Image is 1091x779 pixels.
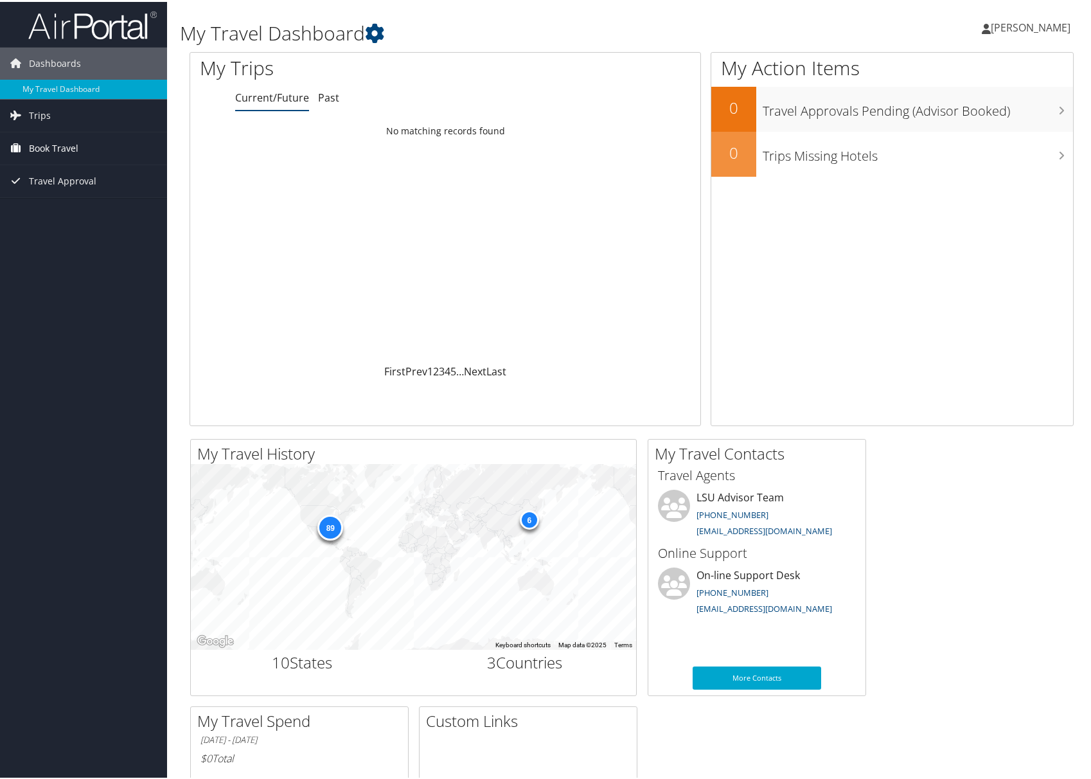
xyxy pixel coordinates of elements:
[197,441,636,463] h2: My Travel History
[693,665,821,688] a: More Contacts
[197,708,408,730] h2: My Travel Spend
[272,650,290,671] span: 10
[384,363,405,377] a: First
[427,363,433,377] a: 1
[711,53,1073,80] h1: My Action Items
[28,8,157,39] img: airportal-logo.png
[991,19,1070,33] span: [PERSON_NAME]
[450,363,456,377] a: 5
[194,631,236,648] a: Open this area in Google Maps (opens a new window)
[317,513,343,539] div: 89
[655,441,865,463] h2: My Travel Contacts
[495,639,551,648] button: Keyboard shortcuts
[29,163,96,195] span: Travel Approval
[652,488,862,541] li: LSU Advisor Team
[658,465,856,483] h3: Travel Agents
[29,46,81,78] span: Dashboards
[200,749,398,764] h6: Total
[433,363,439,377] a: 2
[558,640,607,647] span: Map data ©2025
[405,363,427,377] a: Prev
[445,363,450,377] a: 4
[426,708,637,730] h2: Custom Links
[487,650,496,671] span: 3
[652,566,862,618] li: On-line Support Desk
[696,601,832,613] a: [EMAIL_ADDRESS][DOMAIN_NAME]
[763,94,1073,118] h3: Travel Approvals Pending (Advisor Booked)
[696,585,768,596] a: [PHONE_NUMBER]
[763,139,1073,163] h3: Trips Missing Hotels
[194,631,236,648] img: Google
[711,85,1073,130] a: 0Travel Approvals Pending (Advisor Booked)
[180,18,782,45] h1: My Travel Dashboard
[982,6,1083,45] a: [PERSON_NAME]
[519,508,538,528] div: 6
[200,53,478,80] h1: My Trips
[614,640,632,647] a: Terms (opens in new tab)
[486,363,506,377] a: Last
[29,98,51,130] span: Trips
[423,650,627,672] h2: Countries
[190,118,700,141] td: No matching records found
[200,650,404,672] h2: States
[711,95,756,117] h2: 0
[200,749,212,764] span: $0
[658,542,856,560] h3: Online Support
[696,507,768,519] a: [PHONE_NUMBER]
[456,363,464,377] span: …
[200,732,398,744] h6: [DATE] - [DATE]
[711,130,1073,175] a: 0Trips Missing Hotels
[318,89,339,103] a: Past
[29,130,78,163] span: Book Travel
[711,140,756,162] h2: 0
[439,363,445,377] a: 3
[464,363,486,377] a: Next
[696,523,832,535] a: [EMAIL_ADDRESS][DOMAIN_NAME]
[235,89,309,103] a: Current/Future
